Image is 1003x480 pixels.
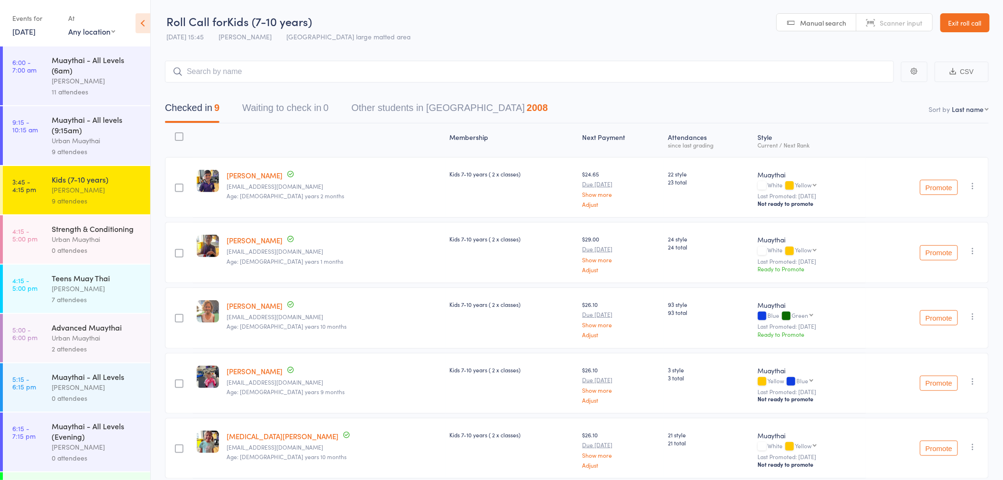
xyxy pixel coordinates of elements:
button: Promote [920,245,958,260]
img: image1747115748.png [197,170,219,192]
a: 5:00 -6:00 pmAdvanced MuaythaiUrban Muaythai2 attendees [3,314,150,362]
div: since last grading [668,142,750,148]
div: Yellow [795,247,812,253]
div: $26.10 [583,431,661,468]
div: Muaythai [758,300,863,310]
div: White [758,247,863,255]
a: [PERSON_NAME] [227,170,283,180]
img: image1746509263.png [197,235,219,257]
div: 9 [214,102,219,113]
button: CSV [935,62,989,82]
div: Any location [68,26,115,37]
a: 4:15 -5:00 pmTeens Muay Thai[PERSON_NAME]7 attendees [3,265,150,313]
div: White [758,182,863,190]
span: Manual search [801,18,847,28]
div: Muaythai - All Levels (6am) [52,55,142,75]
div: Kids 7-10 years ( 2 x classes) [449,431,575,439]
div: Style [754,128,866,153]
img: image1684993595.png [197,366,219,388]
button: Waiting to check in0 [242,98,328,123]
div: Ready to Promote [758,265,863,273]
span: 24 total [668,243,750,251]
div: 0 attendees [52,245,142,256]
a: [MEDICAL_DATA][PERSON_NAME] [227,431,338,441]
span: Age: [DEMOGRAPHIC_DATA] years 2 months [227,192,344,200]
time: 3:45 - 4:15 pm [12,178,36,193]
a: Adjust [583,462,661,468]
div: [PERSON_NAME] [52,185,142,195]
div: [PERSON_NAME] [52,75,142,86]
div: Urban Muaythai [52,332,142,343]
div: Kids 7-10 years ( 2 x classes) [449,170,575,178]
a: [DATE] [12,26,36,37]
div: At [68,10,115,26]
span: 93 style [668,300,750,308]
div: Urban Muaythai [52,234,142,245]
div: [PERSON_NAME] [52,442,142,452]
div: Muaythai - All Levels (Evening) [52,421,142,442]
time: 5:00 - 6:00 pm [12,326,37,341]
a: 5:15 -6:15 pmMuaythai - All Levels[PERSON_NAME]0 attendees [3,363,150,412]
div: [PERSON_NAME] [52,382,142,393]
div: Muaythai [758,235,863,244]
time: 5:15 - 6:15 pm [12,375,36,390]
a: Show more [583,191,661,197]
div: [PERSON_NAME] [52,283,142,294]
time: 4:15 - 5:00 pm [12,277,37,292]
time: 6:15 - 7:15 pm [12,425,36,440]
small: Beckdavidson@hotmail.com [227,314,442,320]
div: 7 attendees [52,294,142,305]
div: Kids 7-10 years ( 2 x classes) [449,235,575,243]
span: [GEOGRAPHIC_DATA] large matted area [286,32,410,41]
div: Blue [797,378,809,384]
a: Show more [583,257,661,263]
a: 6:15 -7:15 pmMuaythai - All Levels (Evening)[PERSON_NAME]0 attendees [3,413,150,471]
span: Age: [DEMOGRAPHIC_DATA] years 10 months [227,452,346,461]
div: White [758,443,863,451]
div: Events for [12,10,59,26]
div: Green [792,312,809,318]
small: megankaywilcox@gmail.com [227,379,442,386]
div: Muaythai - All Levels [52,371,142,382]
a: Adjust [583,201,661,207]
small: kuma311@hotmail.com [227,183,442,190]
div: $29.00 [583,235,661,272]
button: Promote [920,180,958,195]
div: 9 attendees [52,195,142,206]
span: 93 total [668,308,750,316]
div: Strength & Conditioning [52,223,142,234]
img: image1697090591.png [197,300,219,323]
time: 4:15 - 5:00 pm [12,227,37,242]
span: Age: [DEMOGRAPHIC_DATA] years 10 months [227,322,346,330]
div: Atten­dances [664,128,754,153]
a: Show more [583,322,661,328]
span: [DATE] 15:45 [166,32,204,41]
small: Due [DATE] [583,181,661,187]
small: Nashbrowandbeauty@gmail.com [227,444,442,451]
a: Show more [583,387,661,393]
button: Checked in9 [165,98,219,123]
div: $26.10 [583,300,661,338]
div: Membership [446,128,579,153]
div: Not ready to promote [758,200,863,207]
button: Other students in [GEOGRAPHIC_DATA]2008 [351,98,548,123]
div: Kids (7-10 years) [52,174,142,185]
small: Due [DATE] [583,442,661,448]
span: Age: [DEMOGRAPHIC_DATA] years 9 months [227,388,345,396]
div: 2 attendees [52,343,142,354]
div: 11 attendees [52,86,142,97]
small: Last Promoted: [DATE] [758,258,863,265]
div: Yellow [795,182,812,188]
input: Search by name [165,61,894,83]
div: Not ready to promote [758,395,863,403]
div: Kids 7-10 years ( 2 x classes) [449,366,575,374]
span: 21 total [668,439,750,447]
small: Last Promoted: [DATE] [758,453,863,460]
div: 9 attendees [52,146,142,157]
div: Ready to Promote [758,330,863,338]
span: 3 style [668,366,750,374]
span: Age: [DEMOGRAPHIC_DATA] years 1 months [227,257,343,265]
div: Yellow [795,443,812,449]
a: [PERSON_NAME] [227,366,283,376]
div: Not ready to promote [758,461,863,468]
